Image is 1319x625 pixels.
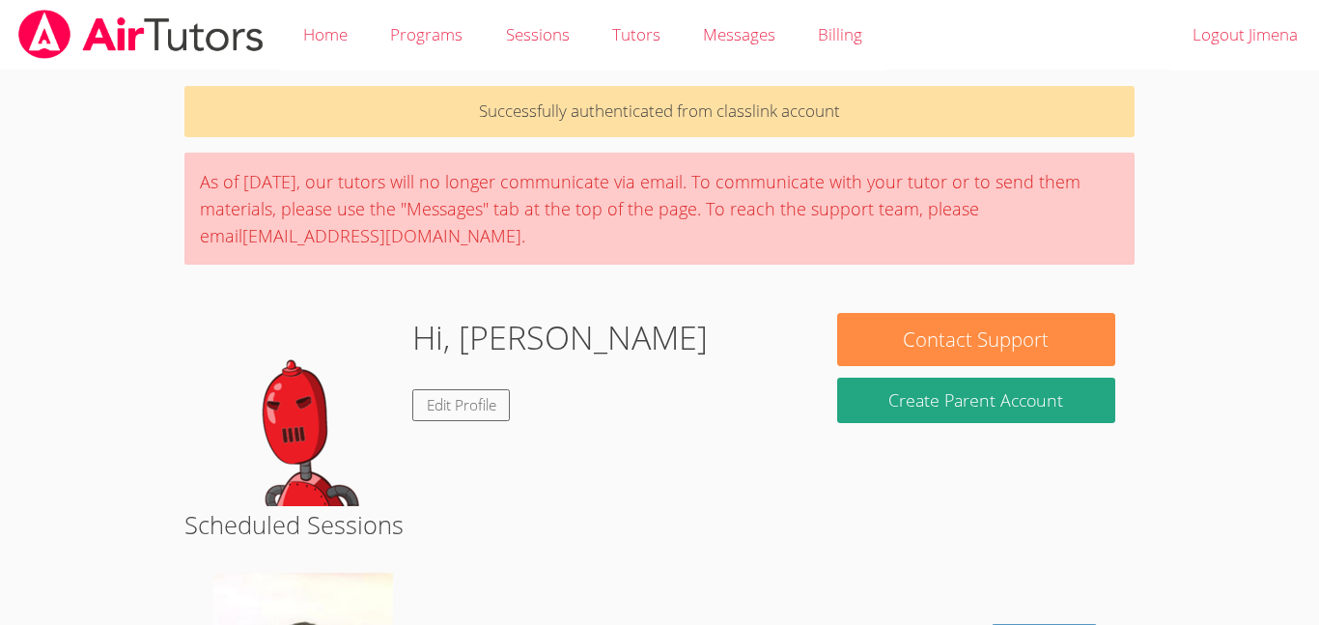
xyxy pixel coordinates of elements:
div: As of [DATE], our tutors will no longer communicate via email. To communicate with your tutor or ... [184,153,1135,265]
h1: Hi, [PERSON_NAME] [412,313,708,362]
p: Successfully authenticated from classlink account [184,86,1135,137]
img: default.png [204,313,397,506]
h2: Scheduled Sessions [184,506,1135,543]
button: Contact Support [837,313,1115,366]
a: Edit Profile [412,389,511,421]
img: airtutors_banner-c4298cdbf04f3fff15de1276eac7730deb9818008684d7c2e4769d2f7ddbe033.png [16,10,266,59]
button: Create Parent Account [837,378,1115,423]
span: Messages [703,23,775,45]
